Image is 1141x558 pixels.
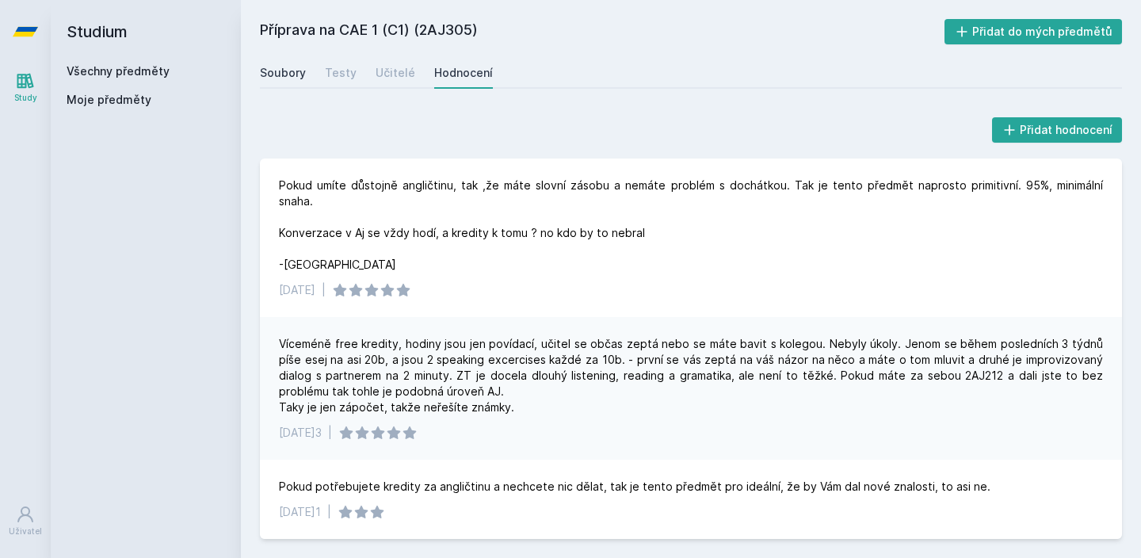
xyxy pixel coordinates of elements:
a: Hodnocení [434,57,493,89]
div: Soubory [260,65,306,81]
div: Pokud potřebujete kredity za angličtinu a nechcete nic dělat, tak je tento předmět pro ideální, ž... [279,479,990,495]
button: Přidat do mých předmětů [944,19,1123,44]
div: Uživatel [9,526,42,537]
div: Testy [325,65,357,81]
div: Učitelé [376,65,415,81]
div: Víceméně free kredity, hodiny jsou jen povídací, učitel se občas zeptá nebo se máte bavit s koleg... [279,336,1103,415]
button: Přidat hodnocení [992,117,1123,143]
a: Všechny předměty [67,64,170,78]
div: Study [14,92,37,104]
a: Soubory [260,57,306,89]
a: Učitelé [376,57,415,89]
div: Hodnocení [434,65,493,81]
div: [DATE] [279,282,315,298]
div: [DATE]3 [279,425,322,441]
div: | [327,504,331,520]
h2: Příprava na CAE 1 (C1) (2AJ305) [260,19,944,44]
a: Testy [325,57,357,89]
div: | [322,282,326,298]
div: | [328,425,332,441]
span: Moje předměty [67,92,151,108]
a: Uživatel [3,497,48,545]
div: [DATE]1 [279,504,321,520]
a: Study [3,63,48,112]
div: Pokud umíte důstojně angličtinu, tak ,že máte slovní zásobu a nemáte problém s dochátkou. Tak je ... [279,178,1103,273]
